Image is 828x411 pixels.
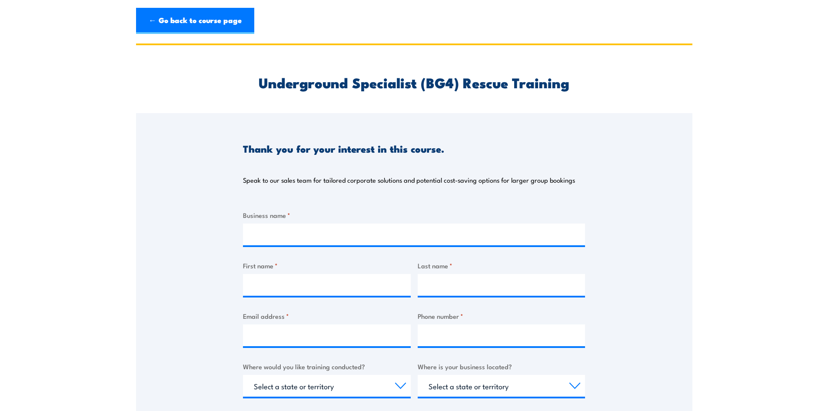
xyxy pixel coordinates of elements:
h2: Underground Specialist (BG4) Rescue Training [243,76,585,88]
label: First name [243,261,411,271]
label: Last name [418,261,585,271]
label: Where would you like training conducted? [243,361,411,371]
label: Where is your business located? [418,361,585,371]
h3: Thank you for your interest in this course. [243,144,444,154]
label: Phone number [418,311,585,321]
p: Speak to our sales team for tailored corporate solutions and potential cost-saving options for la... [243,176,575,184]
label: Email address [243,311,411,321]
label: Business name [243,210,585,220]
a: ← Go back to course page [136,8,254,34]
